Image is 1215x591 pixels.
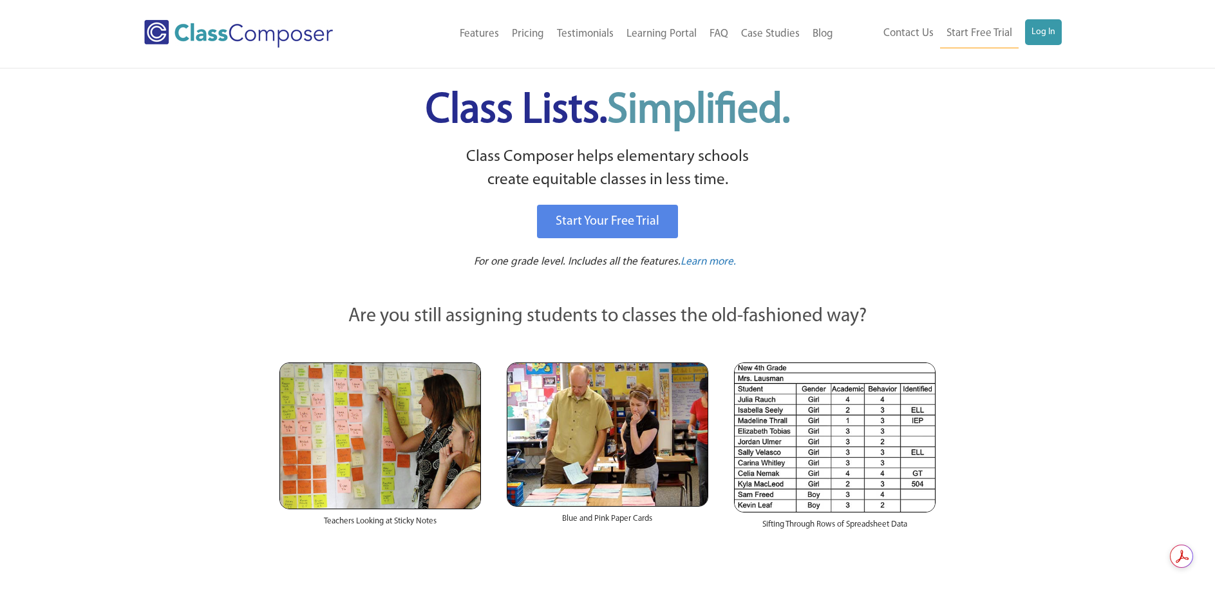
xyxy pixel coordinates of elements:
span: Class Lists. [426,90,790,132]
img: Spreadsheets [734,362,936,512]
a: Contact Us [877,19,940,48]
p: Class Composer helps elementary schools create equitable classes in less time. [278,145,938,192]
a: Log In [1025,19,1062,45]
div: Blue and Pink Paper Cards [507,507,708,538]
a: Features [453,20,505,48]
a: Learning Portal [620,20,703,48]
nav: Header Menu [840,19,1062,48]
a: Testimonials [551,20,620,48]
div: Teachers Looking at Sticky Notes [279,509,481,540]
a: FAQ [703,20,735,48]
a: Blog [806,20,840,48]
img: Blue and Pink Paper Cards [507,362,708,506]
span: Start Your Free Trial [556,215,659,228]
a: Case Studies [735,20,806,48]
img: Class Composer [144,20,333,48]
a: Start Your Free Trial [537,205,678,238]
nav: Header Menu [386,20,840,48]
span: Simplified. [607,90,790,132]
span: Learn more. [681,256,736,267]
div: Sifting Through Rows of Spreadsheet Data [734,512,936,543]
p: Are you still assigning students to classes the old-fashioned way? [279,303,936,331]
a: Pricing [505,20,551,48]
span: For one grade level. Includes all the features. [474,256,681,267]
img: Teachers Looking at Sticky Notes [279,362,481,509]
a: Learn more. [681,254,736,270]
a: Start Free Trial [940,19,1019,48]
